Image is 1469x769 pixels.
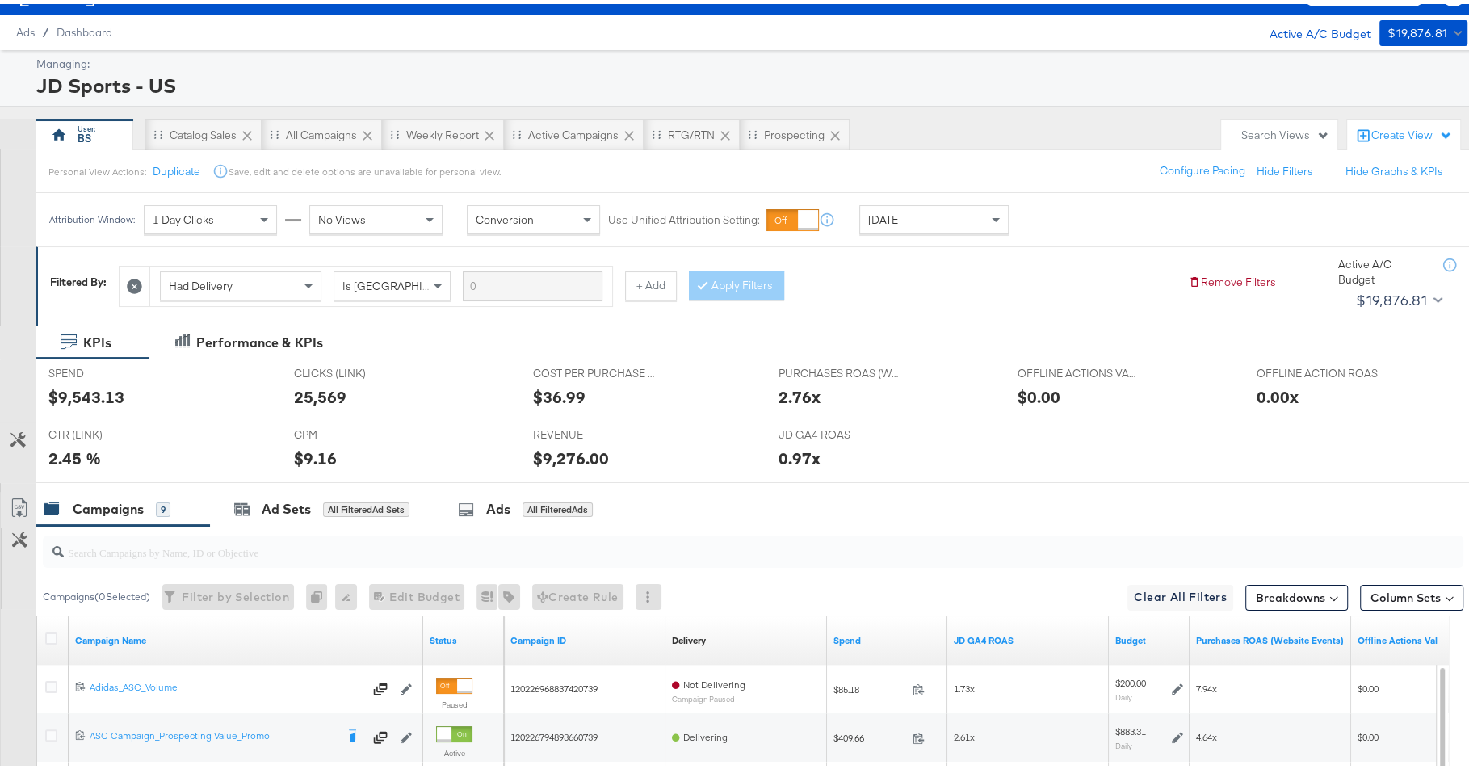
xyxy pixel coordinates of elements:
span: REVENUE [533,423,654,439]
sub: Daily [1115,688,1132,698]
a: Dashboard [57,22,112,35]
span: PURCHASES ROAS (WEBSITE EVENTS) [779,362,900,377]
span: CPM [294,423,415,439]
span: Not Delivering [683,674,745,687]
button: Remove Filters [1188,271,1276,286]
div: $0.00 [1018,381,1060,405]
span: Conversion [476,208,534,223]
span: $0.00 [1358,679,1379,691]
div: Weekly Report [406,124,479,139]
span: CTR (LINK) [48,423,170,439]
span: 2.61x [954,727,975,739]
div: 0.97x [779,443,821,466]
div: Prospecting [764,124,825,139]
sub: Daily [1115,737,1132,746]
div: All Filtered Ad Sets [323,498,409,513]
div: Drag to reorder tab [512,126,521,135]
div: 0.00x [1257,381,1299,405]
button: Clear All Filters [1127,581,1233,607]
span: CLICKS (LINK) [294,362,415,377]
div: Ads [486,496,510,515]
a: ASC Campaign_Prospecting Value_Promo [90,725,335,742]
div: Attribution Window: [48,210,136,221]
a: The total amount spent to date. [833,630,941,643]
div: $9,276.00 [533,443,609,466]
div: Drag to reorder tab [390,126,399,135]
div: Drag to reorder tab [270,126,279,135]
div: $9.16 [294,443,337,466]
input: Search Campaigns by Name, ID or Objective [64,526,1333,557]
div: RTG/RTN [668,124,715,139]
div: Campaigns [73,496,144,515]
span: 120226794893660739 [510,727,598,739]
div: $883.31 [1115,721,1146,734]
div: Campaigns ( 0 Selected) [43,586,150,600]
a: Reflects the ability of your Ad Campaign to achieve delivery based on ad states, schedule and bud... [672,630,706,643]
div: Catalog Sales [170,124,237,139]
span: $85.18 [833,679,906,691]
button: Hide Filters [1257,160,1313,175]
span: / [35,22,57,35]
span: 120226968837420739 [510,679,598,691]
div: ASC Campaign_Prospecting Value_Promo [90,725,335,738]
a: The maximum amount you're willing to spend on your ads, on average each day or over the lifetime ... [1115,630,1183,643]
div: 9 [156,498,170,513]
div: $36.99 [533,381,586,405]
span: $0.00 [1358,727,1379,739]
div: Active Campaigns [528,124,619,139]
div: $19,876.81 [1356,284,1427,309]
div: Active A/C Budget [1253,16,1371,40]
div: Save, edit and delete options are unavailable for personal view. [229,162,501,174]
span: JD GA4 ROAS [779,423,900,439]
div: $9,543.13 [48,381,124,405]
div: $19,876.81 [1387,19,1447,40]
a: Your campaign name. [75,630,417,643]
span: [DATE] [868,208,901,223]
div: All Campaigns [286,124,357,139]
div: Personal View Actions: [48,162,146,174]
div: 25,569 [294,381,346,405]
span: SPEND [48,362,170,377]
div: Drag to reorder tab [748,126,757,135]
span: Is [GEOGRAPHIC_DATA] [342,275,466,289]
div: Active A/C Budget [1338,253,1427,283]
sub: Campaign Paused [672,691,745,700]
span: COST PER PURCHASE (WEBSITE EVENTS) [533,362,654,377]
div: Create View [1371,124,1452,140]
label: Use Unified Attribution Setting: [608,208,760,224]
button: $19,876.81 [1379,16,1467,42]
div: Drag to reorder tab [652,126,661,135]
button: + Add [625,267,677,296]
span: Ads [16,22,35,35]
a: Your campaign ID. [510,630,659,643]
label: Active [436,744,472,754]
a: GA4 Rev / Spend [954,630,1102,643]
span: OFFLINE ACTION ROAS [1257,362,1378,377]
div: Search Views [1241,124,1329,139]
div: KPIs [83,330,111,348]
div: 2.45 % [48,443,101,466]
div: Performance & KPIs [196,330,323,348]
a: Adidas_ASC_Volume [90,677,363,693]
div: Delivery [672,630,706,643]
a: The total value of the purchase actions divided by spend tracked by your Custom Audience pixel on... [1196,630,1345,643]
div: JD Sports - US [36,68,1463,95]
div: 0 [306,580,335,606]
div: Drag to reorder tab [153,126,162,135]
span: Had Delivery [169,275,233,289]
span: 1 Day Clicks [153,208,214,223]
button: Column Sets [1360,581,1463,607]
button: Configure Pacing [1148,153,1257,182]
div: Adidas_ASC_Volume [90,677,363,690]
div: $200.00 [1115,673,1146,686]
label: Paused [436,695,472,706]
span: No Views [318,208,366,223]
div: Filtered By: [50,271,107,286]
span: 7.94x [1196,679,1217,691]
div: BS [78,127,91,142]
button: $19,876.81 [1349,284,1446,309]
div: Ad Sets [262,496,311,515]
span: Delivering [683,727,728,739]
span: 4.64x [1196,727,1217,739]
